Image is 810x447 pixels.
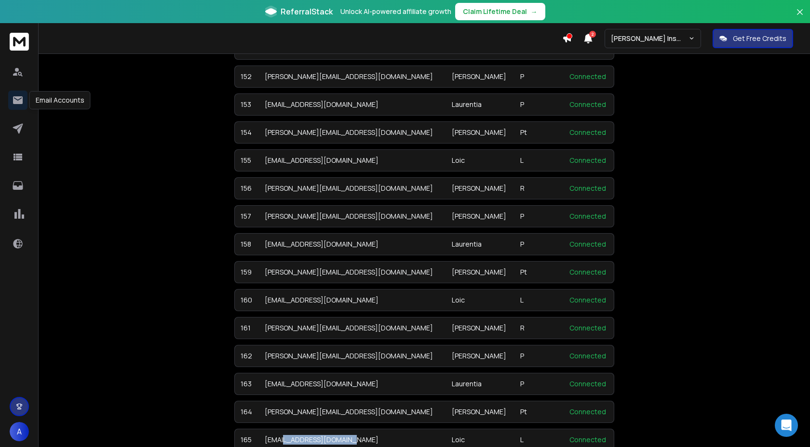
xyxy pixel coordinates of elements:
td: 161 [234,317,259,339]
td: [PERSON_NAME] [446,66,514,88]
td: 160 [234,289,259,311]
td: 159 [234,261,259,283]
td: [EMAIL_ADDRESS][DOMAIN_NAME] [259,373,446,395]
td: [PERSON_NAME][EMAIL_ADDRESS][DOMAIN_NAME] [259,66,446,88]
div: Connected [569,211,608,221]
td: 155 [234,149,259,171]
td: 163 [234,373,259,395]
td: [PERSON_NAME][EMAIL_ADDRESS][DOMAIN_NAME] [259,177,446,199]
div: Connected [569,323,608,333]
p: Unlock AI-powered affiliate growth [340,7,451,16]
div: Connected [569,407,608,417]
td: [EMAIL_ADDRESS][DOMAIN_NAME] [259,149,446,171]
div: Connected [569,435,608,445]
td: [PERSON_NAME] [446,317,514,339]
span: 2 [589,31,596,38]
div: Connected [569,156,608,165]
button: Claim Lifetime Deal→ [455,3,545,20]
p: Get Free Credits [733,34,786,43]
td: 164 [234,401,259,423]
td: Laurentia [446,373,514,395]
span: ReferralStack [281,6,333,17]
td: [PERSON_NAME][EMAIL_ADDRESS][DOMAIN_NAME] [259,345,446,367]
td: Loic [446,289,514,311]
p: [PERSON_NAME] Insurance Group [611,34,688,43]
td: L [514,149,564,171]
td: [PERSON_NAME][EMAIL_ADDRESS][DOMAIN_NAME] [259,317,446,339]
div: Connected [569,351,608,361]
div: Open Intercom Messenger [775,414,798,437]
td: 162 [234,345,259,367]
td: [PERSON_NAME][EMAIL_ADDRESS][DOMAIN_NAME] [259,205,446,227]
td: Pt [514,401,564,423]
td: P [514,66,564,88]
td: [PERSON_NAME] [446,121,514,144]
td: Pt [514,261,564,283]
td: [PERSON_NAME][EMAIL_ADDRESS][DOMAIN_NAME] [259,261,446,283]
button: Close banner [794,6,806,29]
td: [PERSON_NAME] [446,401,514,423]
td: P [514,93,564,116]
td: [PERSON_NAME] [446,261,514,283]
td: [PERSON_NAME][EMAIL_ADDRESS][DOMAIN_NAME] [259,121,446,144]
td: Pt [514,121,564,144]
div: Connected [569,184,608,193]
div: Connected [569,128,608,137]
td: [PERSON_NAME] [446,345,514,367]
div: Connected [569,295,608,305]
td: R [514,317,564,339]
td: Loic [446,149,514,171]
button: A [10,422,29,441]
div: Connected [569,379,608,389]
td: P [514,205,564,227]
div: Email Accounts [29,91,91,109]
td: R [514,177,564,199]
td: 154 [234,121,259,144]
td: Laurentia [446,233,514,255]
button: Get Free Credits [713,29,793,48]
td: 158 [234,233,259,255]
td: 156 [234,177,259,199]
td: 157 [234,205,259,227]
span: → [531,7,538,16]
td: [EMAIL_ADDRESS][DOMAIN_NAME] [259,233,446,255]
td: P [514,233,564,255]
div: Connected [569,72,608,81]
td: [EMAIL_ADDRESS][DOMAIN_NAME] [259,93,446,116]
td: [EMAIL_ADDRESS][DOMAIN_NAME] [259,289,446,311]
td: [PERSON_NAME][EMAIL_ADDRESS][DOMAIN_NAME] [259,401,446,423]
td: P [514,345,564,367]
div: Connected [569,239,608,249]
td: L [514,289,564,311]
td: Laurentia [446,93,514,116]
td: [PERSON_NAME] [446,205,514,227]
td: P [514,373,564,395]
td: [PERSON_NAME] [446,177,514,199]
div: Connected [569,267,608,277]
td: 152 [234,66,259,88]
div: Connected [569,100,608,109]
td: 153 [234,93,259,116]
